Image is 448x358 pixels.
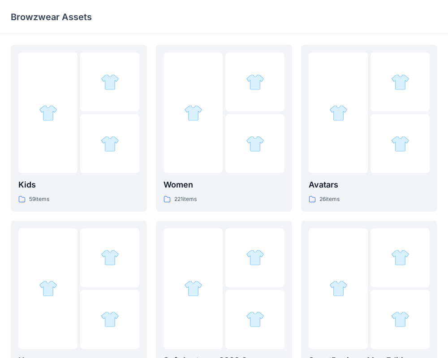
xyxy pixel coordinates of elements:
[29,195,49,204] p: 59 items
[301,45,437,212] a: folder 1folder 2folder 3Avatars26items
[329,104,348,122] img: folder 1
[391,310,409,328] img: folder 3
[11,45,147,212] a: folder 1folder 2folder 3Kids59items
[101,135,119,153] img: folder 3
[391,135,409,153] img: folder 3
[101,248,119,267] img: folder 2
[319,195,340,204] p: 26 items
[101,73,119,91] img: folder 2
[309,179,430,191] p: Avatars
[246,135,264,153] img: folder 3
[11,11,92,23] p: Browzwear Assets
[329,279,348,298] img: folder 1
[391,248,409,267] img: folder 2
[18,179,139,191] p: Kids
[101,310,119,328] img: folder 3
[246,73,264,91] img: folder 2
[391,73,409,91] img: folder 2
[246,248,264,267] img: folder 2
[164,179,284,191] p: Women
[184,279,202,298] img: folder 1
[39,104,57,122] img: folder 1
[174,195,197,204] p: 221 items
[156,45,292,212] a: folder 1folder 2folder 3Women221items
[246,310,264,328] img: folder 3
[39,279,57,298] img: folder 1
[184,104,202,122] img: folder 1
